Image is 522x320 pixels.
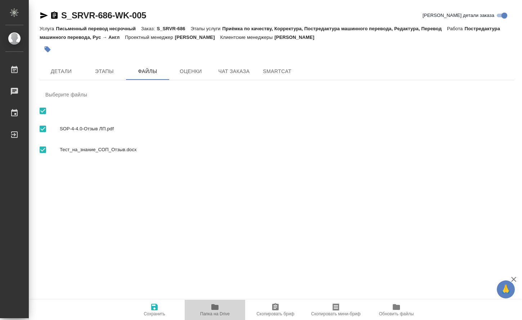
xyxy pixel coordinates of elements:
span: SOP-4-4.0-Отзыв ЛП.pdf [60,125,508,132]
p: Этапы услуги [191,26,222,31]
span: Скопировать бриф [256,311,294,316]
p: [PERSON_NAME] [175,35,220,40]
p: Клиентские менеджеры [220,35,275,40]
span: SmartCat [260,67,294,76]
p: Заказ: [141,26,157,31]
button: 🙏 [497,280,515,298]
span: Оценки [174,67,208,76]
span: Выбрать все вложенные папки [35,121,50,136]
span: Папка на Drive [200,311,230,316]
p: Работа [447,26,465,31]
div: SOP-4-4.0-Отзыв ЛП.pdf [40,118,514,139]
a: S_SRVR-686-WK-005 [61,10,146,20]
span: Скопировать мини-бриф [311,311,360,316]
p: S_SRVR-686 [157,26,190,31]
div: Тест_на_знание_СОП_Отзыв.docx [40,139,514,160]
span: Детали [44,67,78,76]
p: Приёмка по качеству, Корректура, Постредактура машинного перевода, Редактура, Перевод [222,26,447,31]
span: Выбрать все вложенные папки [35,142,50,157]
span: Файлы [130,67,165,76]
button: Скопировать бриф [245,300,306,320]
span: Обновить файлы [379,311,414,316]
button: Сохранить [124,300,185,320]
p: Письменный перевод несрочный [56,26,141,31]
span: 🙏 [500,282,512,297]
p: Проектный менеджер [125,35,175,40]
button: Скопировать ссылку [50,11,59,20]
button: Добавить тэг [40,41,55,57]
button: Скопировать мини-бриф [306,300,366,320]
button: Скопировать ссылку для ЯМессенджера [40,11,48,20]
p: Услуга [40,26,56,31]
span: Чат заказа [217,67,251,76]
div: Выберите файлы [40,86,514,103]
span: Этапы [87,67,122,76]
span: Тест_на_знание_СОП_Отзыв.docx [60,146,508,153]
span: Сохранить [144,311,165,316]
button: Обновить файлы [366,300,427,320]
span: [PERSON_NAME] детали заказа [423,12,494,19]
p: [PERSON_NAME] [274,35,320,40]
button: Папка на Drive [185,300,245,320]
